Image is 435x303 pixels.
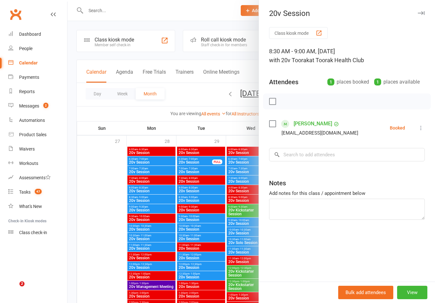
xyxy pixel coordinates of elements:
[269,179,286,188] div: Notes
[6,281,22,297] iframe: Intercom live chat
[327,78,334,85] div: 1
[374,78,381,85] div: 1
[19,204,42,209] div: What's New
[8,41,67,56] a: People
[43,103,48,108] span: 2
[259,9,435,18] div: 20v Session
[19,89,35,94] div: Reports
[19,189,31,195] div: Tasks
[8,99,67,113] a: Messages 2
[19,281,25,286] span: 2
[8,142,67,156] a: Waivers
[8,56,67,70] a: Calendar
[282,129,358,137] div: [EMAIL_ADDRESS][DOMAIN_NAME]
[19,175,51,180] div: Assessments
[19,118,45,123] div: Automations
[19,161,38,166] div: Workouts
[35,189,42,194] span: 47
[8,225,67,240] a: Class kiosk mode
[8,185,67,199] a: Tasks 47
[8,70,67,85] a: Payments
[8,171,67,185] a: Assessments
[19,46,32,51] div: People
[19,60,38,65] div: Calendar
[8,199,67,214] a: What's New
[19,103,39,108] div: Messages
[338,286,393,299] button: Bulk add attendees
[269,47,425,65] div: 8:30 AM - 9:00 AM, [DATE]
[8,27,67,41] a: Dashboard
[8,85,67,99] a: Reports
[8,128,67,142] a: Product Sales
[397,286,427,299] button: View
[19,32,41,37] div: Dashboard
[19,75,39,80] div: Payments
[269,148,425,161] input: Search to add attendees
[8,156,67,171] a: Workouts
[8,113,67,128] a: Automations
[294,119,332,129] a: [PERSON_NAME]
[327,78,369,86] div: places booked
[8,6,24,22] a: Clubworx
[269,189,425,197] div: Add notes for this class / appointment below
[390,126,405,130] div: Booked
[19,230,47,235] div: Class check-in
[309,57,364,63] span: at Toorak Health Club
[269,57,309,63] span: with 20v Toorak
[269,27,328,39] button: Class kiosk mode
[19,132,46,137] div: Product Sales
[19,146,35,151] div: Waivers
[269,78,298,86] div: Attendees
[374,78,420,86] div: places available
